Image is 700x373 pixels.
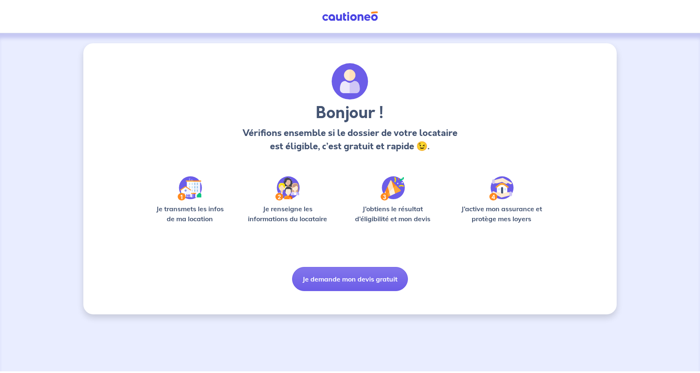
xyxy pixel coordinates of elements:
[332,63,368,100] img: archivate
[380,176,405,200] img: /static/f3e743aab9439237c3e2196e4328bba9/Step-3.svg
[453,204,550,224] p: J’active mon assurance et protège mes loyers
[243,204,332,224] p: Je renseigne les informations du locataire
[177,176,202,200] img: /static/90a569abe86eec82015bcaae536bd8e6/Step-1.svg
[240,103,460,123] h3: Bonjour !
[489,176,514,200] img: /static/bfff1cf634d835d9112899e6a3df1a5d/Step-4.svg
[292,267,408,291] button: Je demande mon devis gratuit
[319,11,381,22] img: Cautioneo
[275,176,300,200] img: /static/c0a346edaed446bb123850d2d04ad552/Step-2.svg
[346,204,440,224] p: J’obtiens le résultat d’éligibilité et mon devis
[240,126,460,153] p: Vérifions ensemble si le dossier de votre locataire est éligible, c’est gratuit et rapide 😉.
[150,204,230,224] p: Je transmets les infos de ma location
